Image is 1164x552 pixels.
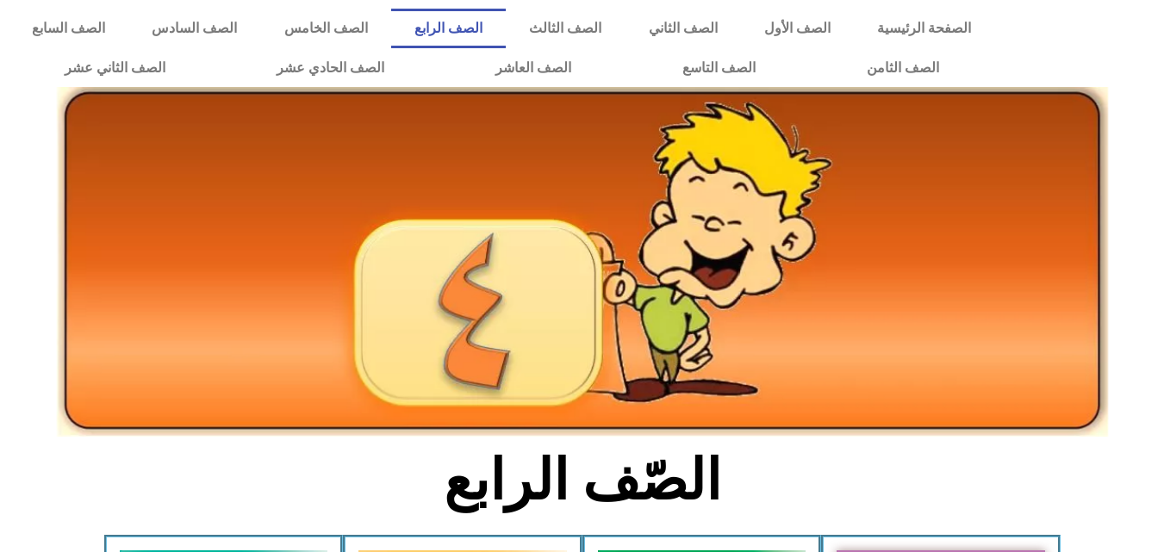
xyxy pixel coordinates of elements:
a: الصف الأول [741,9,854,48]
a: الصف الخامس [261,9,391,48]
a: الصف الثاني [626,9,741,48]
a: الصف الحادي عشر [221,48,439,88]
a: الصف الثالث [506,9,625,48]
a: الصف التاسع [626,48,811,88]
a: الصف الرابع [391,9,506,48]
a: الصف الثاني عشر [9,48,221,88]
a: الصف العاشر [439,48,626,88]
h2: الصّف الرابع [297,447,867,514]
a: الصف السادس [128,9,260,48]
a: الصف السابع [9,9,128,48]
a: الصف الثامن [811,48,994,88]
a: الصفحة الرئيسية [854,9,994,48]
